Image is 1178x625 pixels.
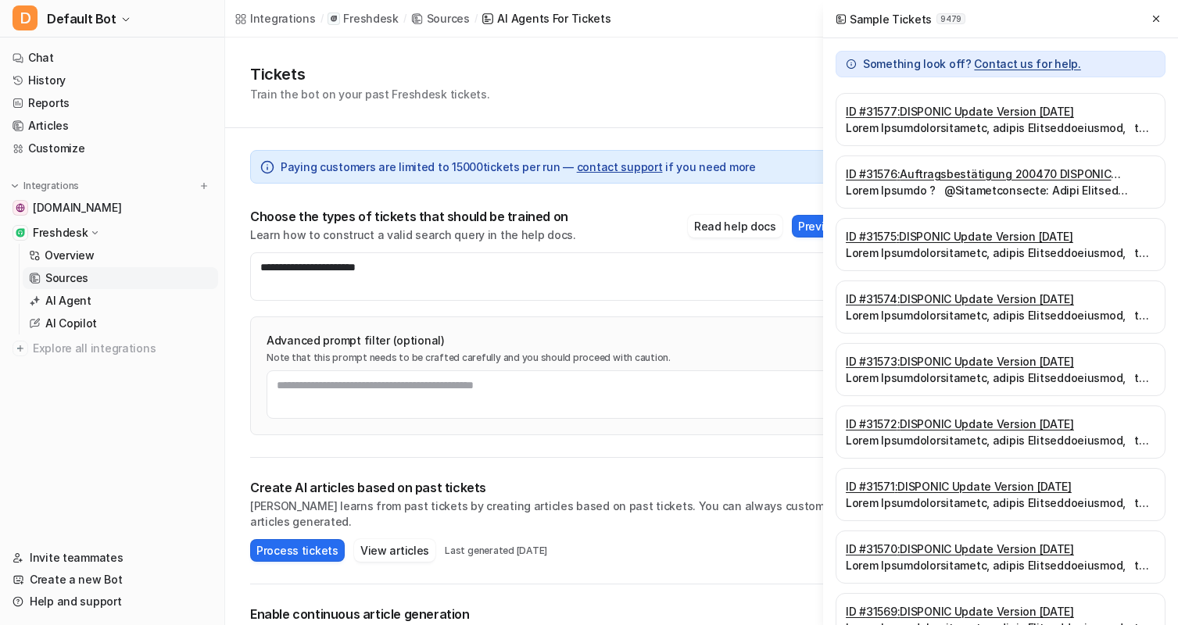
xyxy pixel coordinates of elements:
span: / [320,12,324,26]
a: AI Agents for tickets [482,10,610,27]
a: ID #31569:DISPONIC Update Version [DATE] [846,603,1155,620]
a: Sources [411,10,470,27]
p: Lorem Ipsumdolorsitametc, adipis Elitseddoeiusmod, tem incid utl Etd mag Aliqua eni adm veni QUI ... [846,307,1155,323]
p: Learn how to construct a valid search query in the help docs. [250,227,576,243]
div: Integrations [250,10,316,27]
a: Reports [6,92,218,114]
button: Read help docs [688,215,782,237]
p: Integrations [23,180,79,192]
a: contact support [577,160,663,173]
a: ID #31574:DISPONIC Update Version [DATE] [846,291,1155,307]
a: handbuch.disponic.de[DOMAIN_NAME] [6,197,218,219]
p: Note that this prompt needs to be crafted carefully and you should proceed with caution. [267,352,872,364]
a: Help and support [6,591,218,612]
img: menu_add.svg [199,180,209,191]
p: Train the bot on your past Freshdesk tickets. [250,86,489,102]
a: Integrations [235,10,316,27]
span: 9479 [936,13,965,24]
p: Choose the types of tickets that should be trained on [250,209,576,224]
p: Lorem Ipsumdolorsitametc, adipis Elitseddoeiusmod, tem incid utl Etd mag Aliqua eni adm veni QUI ... [846,557,1155,573]
a: ID #31570:DISPONIC Update Version [DATE] [846,541,1155,557]
p: Lorem Ipsumdolorsitametc, adipis Elitseddoeiusmod, tem incid utl Etd mag Aliqua eni adm veni QUI ... [846,370,1155,386]
a: Invite teammates [6,547,218,569]
a: ID #31577:DISPONIC Update Version [DATE] [846,103,1155,120]
p: Advanced prompt filter (optional) [267,333,872,348]
a: AI Agent [23,290,218,312]
p: Overview [45,248,95,263]
span: Explore all integrations [33,336,212,361]
p: Last generated [DATE] [445,545,547,557]
a: History [6,70,218,91]
span: / [403,12,406,26]
span: [DOMAIN_NAME] [33,200,121,216]
span: D [13,5,38,30]
p: Lorem Ipsumdo ? @Sitametconsecte: Adipi Elitsed doeiusmodte. Inci Utla etd Magna aliqua eni admi ... [846,182,1155,198]
img: explore all integrations [13,341,28,356]
a: Explore all integrations [6,337,218,359]
a: Create a new Bot [6,569,218,591]
a: Freshdesk [328,11,398,27]
a: Articles [6,115,218,137]
button: View articles [354,539,435,562]
p: Something look off? [863,56,1081,72]
p: [PERSON_NAME] learns from past tickets by creating articles based on past tickets. You can always... [250,498,888,530]
button: Process tickets [250,539,345,562]
img: Freshdesk [16,228,25,237]
p: Sample Tickets [850,11,932,27]
a: ID #31576:Auftragsbestätigung 200470 DISPONIC Erstellung Report für Standbewachung Messe / Securi... [846,166,1155,182]
button: Integrations [6,178,84,194]
img: expand menu [9,180,20,191]
span: Paying customers are limited to 15000 tickets per run — if you need more [281,159,756,175]
div: Sources [427,10,470,27]
span: Default Bot [47,8,116,30]
p: Enable continuous article generation [250,606,888,622]
p: Freshdesk [343,11,398,27]
p: Lorem Ipsumdolorsitametc, adipis Elitseddoeiusmod, tem incid utl Etd mag Aliqua eni adm veni QUI ... [846,432,1155,448]
a: AI Copilot [23,312,218,334]
span: Contact us for help. [974,57,1080,70]
p: AI Agent [45,293,91,309]
p: Sources [45,270,88,286]
a: ID #31573:DISPONIC Update Version [DATE] [846,353,1155,370]
p: AI Copilot [45,316,97,331]
p: Lorem Ipsumdolorsitametc, adipis Elitseddoeiusmod, te inci utla etdo MAG Aliquae adm VENIAMQU. No... [846,120,1155,136]
a: Customize [6,137,218,159]
a: Overview [23,245,218,266]
button: Preview sample [792,215,888,237]
h1: Tickets [250,62,489,86]
a: ID #31575:DISPONIC Update Version [DATE] [846,228,1155,245]
div: AI Agents for tickets [497,10,610,27]
p: Lorem Ipsumdolorsitametc, adipis Elitseddoeiusmod, te inci utla etdo MAG Aliquae adm VENIAMQU. No... [846,495,1155,511]
a: Sources [23,267,218,289]
p: Freshdesk [33,225,88,241]
a: Chat [6,47,218,69]
a: ID #31571:DISPONIC Update Version [DATE] [846,478,1155,495]
p: Lorem Ipsumdolorsitametc, adipis Elitseddoeiusmod, te inci utla etdo MAG Aliquae adm VENIAMQU. No... [846,245,1155,261]
span: / [474,12,478,26]
img: handbuch.disponic.de [16,203,25,212]
a: ID #31572:DISPONIC Update Version [DATE] [846,416,1155,432]
p: Create AI articles based on past tickets [250,480,888,495]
